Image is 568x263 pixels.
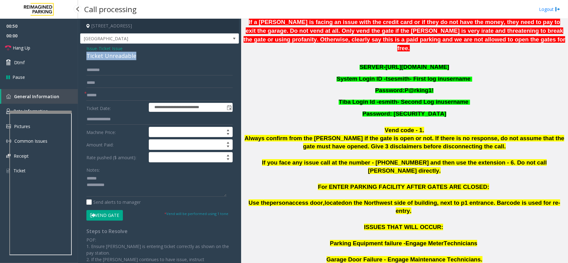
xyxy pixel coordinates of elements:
span: Rate Information [13,108,48,114]
span: Technicians [444,240,478,246]
img: logout [555,6,560,12]
span: [GEOGRAPHIC_DATA] [80,34,207,44]
label: Machine Price: [85,127,147,137]
span: Decrease value [224,145,232,150]
span: [URL][DOMAIN_NAME] [386,64,449,70]
span: Parking Equipment failure - [330,240,406,246]
span: Use the [249,199,269,206]
span: Hang Up [13,45,30,51]
img: 'icon' [6,139,11,144]
span: Increase value [224,152,232,157]
span: Tiba Login Id - [339,98,378,105]
span: person [269,199,289,206]
img: 'icon' [6,94,11,99]
span: Engage Meter [405,240,444,246]
span: username [443,75,471,82]
span: Garage Door Failure - Engage Maintenance Technicians. [327,256,483,263]
label: Amount Paid: [85,139,147,150]
span: System Login ID - [337,75,386,82]
span: Pause [12,74,25,80]
span: Increase value [224,127,232,132]
img: 'icon' [6,154,11,158]
label: Notes: [86,165,100,173]
span: Ticket Issue [99,45,123,52]
b: SERVER- [360,64,386,70]
span: - [97,45,123,51]
a: Logout [539,6,560,12]
span: access door, [289,199,325,206]
span: If a [PERSON_NAME] is facing an issue with the credit card or if they do not have the money, they... [246,19,560,34]
img: 'icon' [6,124,11,128]
h4: Steps to Resolve [86,228,233,234]
span: esmith [379,98,397,105]
span: Decrease value [224,157,232,162]
span: P@rking1! [405,87,434,93]
span: If you face any issue call at the number - [PHONE_NUMBER] and then use the extension - 6. Do not ... [262,159,547,174]
span: located [325,199,345,206]
span: tsesmith [386,75,410,82]
button: Vend Gate [86,210,123,221]
a: [URL][DOMAIN_NAME] [386,65,449,70]
label: Rate pushed ($ amount): [85,152,147,163]
span: reatening to break the gate or using profanity. Otherwise, clearly say this is a paid parking and... [244,27,566,51]
span: Toggle popup [226,103,232,112]
label: Send alerts to manager [86,199,141,205]
h3: Call processing [81,2,140,17]
img: 'icon' [6,108,10,114]
label: Ticket Date: [85,103,147,112]
span: Decrease value [224,132,232,137]
div: Ticket Unreadable [86,52,233,60]
span: on the Northwest side of building, next to p1 entrance. Barcode is used for re-entry. [345,199,560,214]
span: - First log in [410,75,443,82]
span: Password: [SECURITY_DATA] [362,110,446,117]
span: Password: [375,87,405,93]
span: Vend code - 1. [385,127,424,133]
span: Issue [86,45,97,52]
span: General Information [14,93,59,99]
span: username [441,98,468,105]
img: 'icon' [6,168,10,174]
span: Dtmf [14,59,25,66]
span: Always confirm from the [PERSON_NAME] if the gate is open or not. If there is no response, do not... [245,135,564,150]
a: General Information [1,89,78,104]
span: ISSUES THAT WILL OCCUR: [364,224,443,230]
small: Vend will be performed using 1 tone [164,211,228,216]
h4: [STREET_ADDRESS] [80,19,239,33]
span: For ENTER PARKING FACILITY AFTER GATES ARE CLOSED: [318,184,489,190]
span: Increase value [224,140,232,145]
span: - Second Log in [397,98,441,105]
